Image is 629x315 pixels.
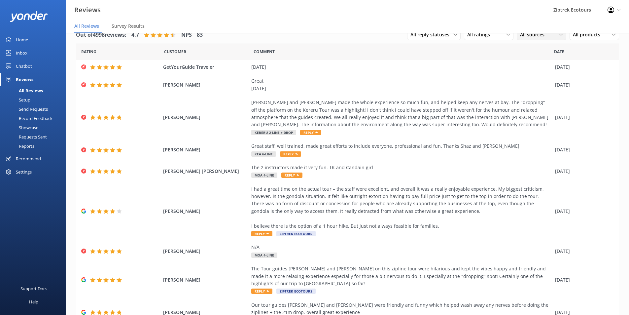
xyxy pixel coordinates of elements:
[163,168,248,175] span: [PERSON_NAME] [PERSON_NAME]
[254,49,275,55] span: Question
[4,141,34,151] div: Reports
[4,114,52,123] div: Record Feedback
[555,63,611,71] div: [DATE]
[4,114,66,123] a: Record Feedback
[163,114,248,121] span: [PERSON_NAME]
[131,31,139,39] h4: 4.7
[251,244,552,251] div: N/A
[4,104,48,114] div: Send Requests
[16,152,41,165] div: Recommend
[76,31,126,39] h4: Out of 4998 reviews:
[300,130,321,135] span: Reply
[280,151,301,157] span: Reply
[4,95,30,104] div: Setup
[163,81,248,89] span: [PERSON_NAME]
[276,231,316,236] span: Ziptrek Ecotours
[467,31,494,38] span: All ratings
[16,59,32,73] div: Chatbot
[81,49,96,55] span: Date
[251,130,296,135] span: Kereru 2-Line + Drop
[4,95,66,104] a: Setup
[16,46,27,59] div: Inbox
[4,86,66,95] a: All Reviews
[251,164,552,171] div: The 2 instructors made it very fun. TK and Candain girl
[251,253,277,258] span: Moa 4-Line
[410,31,453,38] span: All reply statuses
[251,231,272,236] span: Reply
[4,141,66,151] a: Reports
[74,5,101,15] h3: Reviews
[555,114,611,121] div: [DATE]
[276,289,316,294] span: Ziptrek Ecotours
[16,73,33,86] div: Reviews
[4,132,66,141] a: Requests Sent
[554,49,564,55] span: Date
[520,31,548,38] span: All sources
[16,165,32,178] div: Settings
[251,265,552,287] div: The Tour guides [PERSON_NAME] and [PERSON_NAME] on this zipline tour were hilarious and kept the ...
[10,11,48,22] img: yonder-white-logo.png
[251,289,272,294] span: Reply
[74,23,99,29] span: All Reviews
[163,146,248,153] span: [PERSON_NAME]
[555,146,611,153] div: [DATE]
[555,208,611,215] div: [DATE]
[197,31,203,39] h4: 83
[251,77,552,92] div: Great [DATE]
[555,276,611,284] div: [DATE]
[251,173,277,178] span: Moa 4-Line
[163,208,248,215] span: [PERSON_NAME]
[163,248,248,255] span: [PERSON_NAME]
[163,276,248,284] span: [PERSON_NAME]
[4,123,38,132] div: Showcase
[163,63,248,71] span: GetYourGuide Traveler
[112,23,145,29] span: Survey Results
[251,185,552,230] div: I had a great time on the actual tour – the staff were excellent, and overall it was a really enj...
[20,282,47,295] div: Support Docs
[573,31,604,38] span: All products
[555,248,611,255] div: [DATE]
[181,31,192,39] h4: NPS
[251,151,276,157] span: Kea 6-Line
[4,104,66,114] a: Send Requests
[251,142,552,150] div: Great staff, well trained, made great efforts to include everyone, professional and fun. Thanks S...
[555,81,611,89] div: [DATE]
[251,99,552,129] div: [PERSON_NAME] and [PERSON_NAME] made the whole experience so much fun, and helped keep any nerves...
[4,86,43,95] div: All Reviews
[251,63,552,71] div: [DATE]
[29,295,38,308] div: Help
[164,49,186,55] span: Date
[4,132,47,141] div: Requests Sent
[4,123,66,132] a: Showcase
[281,173,302,178] span: Reply
[16,33,28,46] div: Home
[555,168,611,175] div: [DATE]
